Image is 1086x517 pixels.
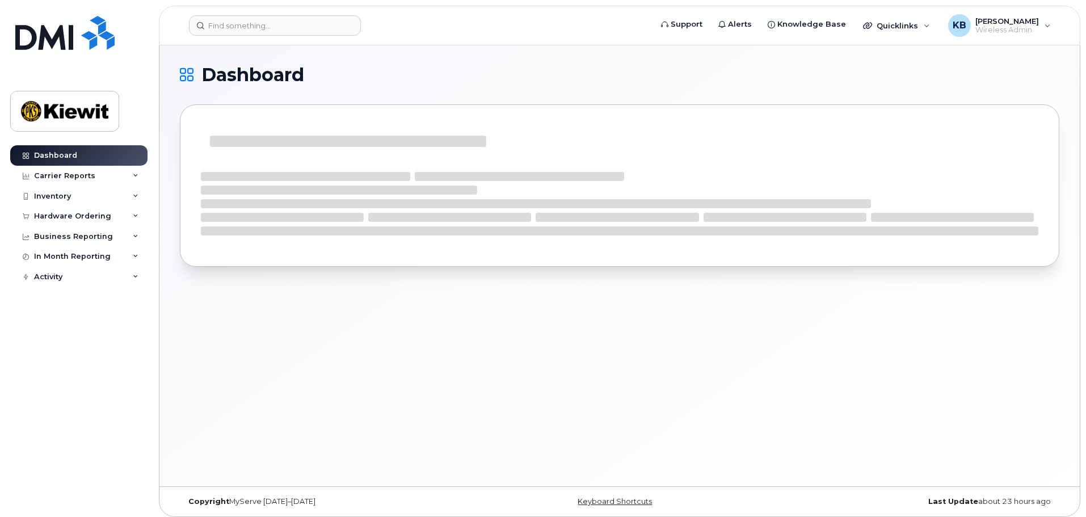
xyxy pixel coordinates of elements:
[180,497,473,506] div: MyServe [DATE]–[DATE]
[766,497,1059,506] div: about 23 hours ago
[188,497,229,506] strong: Copyright
[928,497,978,506] strong: Last Update
[578,497,652,506] a: Keyboard Shortcuts
[201,66,304,83] span: Dashboard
